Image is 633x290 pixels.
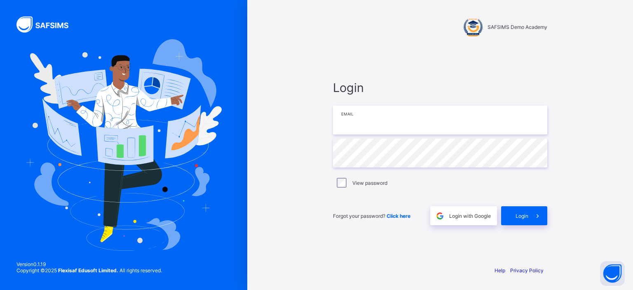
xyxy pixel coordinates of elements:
[333,80,547,95] span: Login
[510,267,544,273] a: Privacy Policy
[58,267,118,273] strong: Flexisaf Edusoft Limited.
[387,213,410,219] a: Click here
[26,39,222,250] img: Hero Image
[600,261,625,286] button: Open asap
[495,267,505,273] a: Help
[16,17,78,33] img: SAFSIMS Logo
[516,213,528,219] span: Login
[16,261,162,267] span: Version 0.1.19
[488,24,547,30] span: SAFSIMS Demo Academy
[449,213,491,219] span: Login with Google
[352,180,387,186] label: View password
[16,267,162,273] span: Copyright © 2025 All rights reserved.
[435,211,445,221] img: google.396cfc9801f0270233282035f929180a.svg
[333,213,410,219] span: Forgot your password?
